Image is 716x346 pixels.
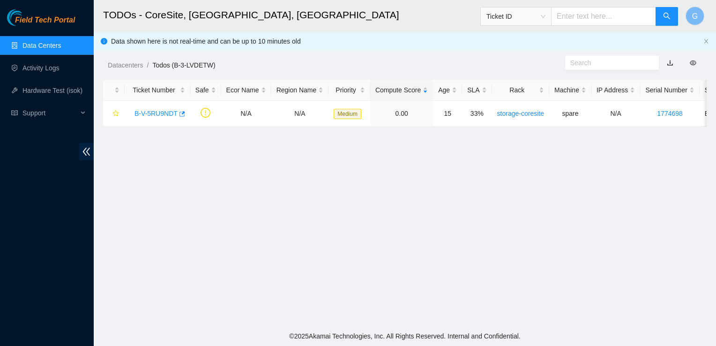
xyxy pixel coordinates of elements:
td: N/A [271,101,329,127]
span: Medium [334,109,361,119]
input: Search [570,58,646,68]
span: / [147,61,149,69]
span: Field Tech Portal [15,16,75,25]
a: Datacenters [108,61,143,69]
span: double-left [79,143,94,160]
span: star [112,110,119,118]
button: G [686,7,704,25]
td: 15 [433,101,462,127]
a: B-V-5RU9NDT [134,110,178,117]
a: storage-coresite [497,110,544,117]
td: 0.00 [370,101,433,127]
span: eye [690,60,696,66]
span: exclamation-circle [201,108,210,118]
img: Akamai Technologies [7,9,47,26]
span: G [692,10,698,22]
footer: © 2025 Akamai Technologies, Inc. All Rights Reserved. Internal and Confidential. [94,326,716,346]
span: read [11,110,18,116]
td: N/A [221,101,271,127]
button: download [660,55,680,70]
td: 33% [462,101,492,127]
span: Ticket ID [486,9,545,23]
td: spare [549,101,591,127]
button: search [656,7,678,26]
a: Hardware Test (isok) [22,87,82,94]
a: download [667,59,673,67]
span: Support [22,104,78,122]
a: Todos (B-3-LVDETW) [152,61,215,69]
a: 1774698 [657,110,683,117]
td: N/A [591,101,640,127]
a: Data Centers [22,42,61,49]
a: Activity Logs [22,64,60,72]
input: Enter text here... [551,7,656,26]
button: close [703,38,709,45]
a: Akamai TechnologiesField Tech Portal [7,17,75,29]
span: search [663,12,671,21]
button: star [108,106,119,121]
